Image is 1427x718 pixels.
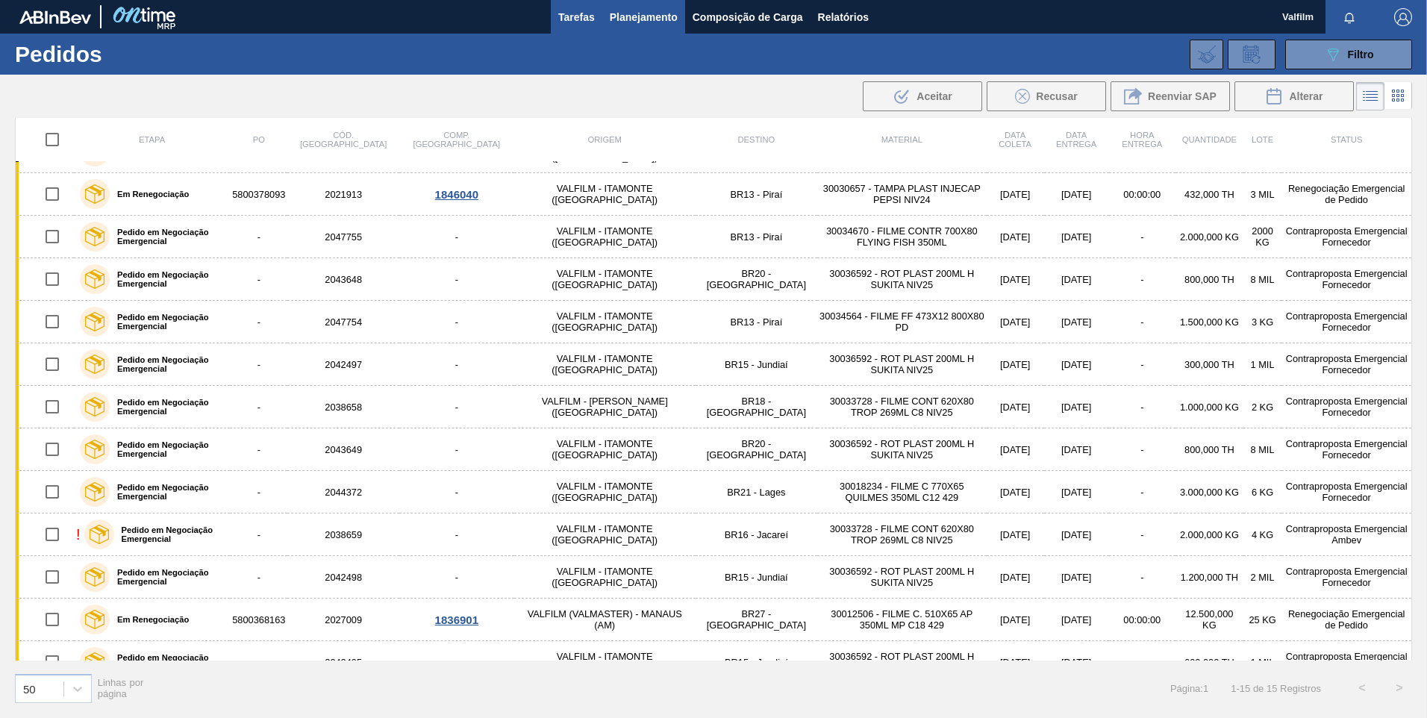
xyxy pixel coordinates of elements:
[1343,669,1381,707] button: <
[399,216,514,258] td: -
[1109,641,1175,684] td: -
[696,343,817,386] td: BR15 - Jundiaí
[110,313,224,331] label: Pedido em Negociação Emergencial
[402,614,512,626] div: 1836901
[1356,82,1384,110] div: Visão em Lista
[399,258,514,301] td: -
[1243,513,1281,556] td: 4 KG
[230,513,287,556] td: -
[110,483,224,501] label: Pedido em Negociação Emergencial
[1281,556,1411,599] td: Contraproposta Emergencial Fornecedor
[1148,90,1217,102] span: Reenviar SAP
[987,173,1044,216] td: [DATE]
[23,682,36,695] div: 50
[999,131,1031,149] span: Data coleta
[1044,343,1109,386] td: [DATE]
[287,173,399,216] td: 2021913
[881,135,922,144] span: Material
[987,301,1044,343] td: [DATE]
[1243,301,1281,343] td: 3 KG
[230,301,287,343] td: -
[1109,216,1175,258] td: -
[1281,428,1411,471] td: Contraproposta Emergencial Fornecedor
[287,599,399,641] td: 2027009
[1175,428,1243,471] td: 800,000 TH
[1109,556,1175,599] td: -
[1381,669,1418,707] button: >
[16,513,1412,556] a: !Pedido em Negociação Emergencial-2038659-VALFILM - ITAMONTE ([GEOGRAPHIC_DATA])BR16 - Jacareí300...
[1175,301,1243,343] td: 1.500,000 KG
[230,173,287,216] td: 5800378093
[514,216,696,258] td: VALFILM - ITAMONTE ([GEOGRAPHIC_DATA])
[287,343,399,386] td: 2042497
[1044,428,1109,471] td: [DATE]
[696,513,817,556] td: BR16 - Jacareí
[16,301,1412,343] a: Pedido em Negociação Emergencial-2047754-VALFILM - ITAMONTE ([GEOGRAPHIC_DATA])BR13 - Piraí300345...
[110,228,224,246] label: Pedido em Negociação Emergencial
[230,386,287,428] td: -
[1044,513,1109,556] td: [DATE]
[16,343,1412,386] a: Pedido em Negociação Emergencial-2042497-VALFILM - ITAMONTE ([GEOGRAPHIC_DATA])BR15 - Jundiaí3003...
[1243,343,1281,386] td: 1 MIL
[19,10,91,24] img: TNhmsLtSVTkK8tSr43FrP2fwEKptu5GPRR3wAAAABJRU5ErkJggg==
[696,428,817,471] td: BR20 - [GEOGRAPHIC_DATA]
[1175,513,1243,556] td: 2.000,000 KG
[514,428,696,471] td: VALFILM - ITAMONTE ([GEOGRAPHIC_DATA])
[230,641,287,684] td: -
[514,343,696,386] td: VALFILM - ITAMONTE ([GEOGRAPHIC_DATA])
[1044,301,1109,343] td: [DATE]
[300,131,387,149] span: Cód. [GEOGRAPHIC_DATA]
[399,513,514,556] td: -
[15,46,238,63] h1: Pedidos
[817,386,987,428] td: 30033728 - FILME CONT 620X80 TROP 269ML C8 NIV25
[817,471,987,513] td: 30018234 - FILME C 770X65 QUILMES 350ML C12 429
[1285,40,1412,69] button: Filtro
[514,556,696,599] td: VALFILM - ITAMONTE ([GEOGRAPHIC_DATA])
[16,556,1412,599] a: Pedido em Negociação Emergencial-2042498-VALFILM - ITAMONTE ([GEOGRAPHIC_DATA])BR15 - Jundiaí3003...
[1111,81,1230,111] div: Reenviar SAP
[1109,599,1175,641] td: 00:00:00
[399,428,514,471] td: -
[987,216,1044,258] td: [DATE]
[987,343,1044,386] td: [DATE]
[399,343,514,386] td: -
[110,190,189,199] label: Em Renegociação
[817,258,987,301] td: 30036592 - ROT PLAST 200ML H SUKITA NIV25
[610,8,678,26] span: Planejamento
[139,135,165,144] span: Etapa
[817,343,987,386] td: 30036592 - ROT PLAST 200ML H SUKITA NIV25
[987,556,1044,599] td: [DATE]
[514,513,696,556] td: VALFILM - ITAMONTE ([GEOGRAPHIC_DATA])
[1190,40,1223,69] div: Importar Negociações dos Pedidos
[1044,216,1109,258] td: [DATE]
[1109,301,1175,343] td: -
[1109,471,1175,513] td: -
[817,513,987,556] td: 30033728 - FILME CONT 620X80 TROP 269ML C8 NIV25
[1281,216,1411,258] td: Contraproposta Emergencial Fornecedor
[1175,599,1243,641] td: 12.500,000 KG
[987,471,1044,513] td: [DATE]
[987,599,1044,641] td: [DATE]
[1175,216,1243,258] td: 2.000,000 KG
[16,258,1412,301] a: Pedido em Negociação Emergencial-2043648-VALFILM - ITAMONTE ([GEOGRAPHIC_DATA])BR20 - [GEOGRAPHIC...
[110,653,224,671] label: Pedido em Negociação Emergencial
[16,428,1412,471] a: Pedido em Negociação Emergencial-2043649-VALFILM - ITAMONTE ([GEOGRAPHIC_DATA])BR20 - [GEOGRAPHIC...
[230,216,287,258] td: -
[1044,471,1109,513] td: [DATE]
[16,599,1412,641] a: Em Renegociação58003681632027009VALFILM (VALMASTER) - MANAUS (AM)BR27 - [GEOGRAPHIC_DATA]30012506...
[1243,386,1281,428] td: 2 KG
[1175,386,1243,428] td: 1.000,000 KG
[399,556,514,599] td: -
[76,526,81,543] div: !
[987,258,1044,301] td: [DATE]
[863,81,982,111] button: Aceitar
[514,641,696,684] td: VALFILM - ITAMONTE ([GEOGRAPHIC_DATA])
[1281,513,1411,556] td: Contraproposta Emergencial Ambev
[1281,173,1411,216] td: Renegociação Emergencial de Pedido
[287,301,399,343] td: 2047754
[817,599,987,641] td: 30012506 - FILME C. 510X65 AP 350ML MP C18 429
[1331,135,1362,144] span: Status
[16,386,1412,428] a: Pedido em Negociação Emergencial-2038658-VALFILM - [PERSON_NAME] ([GEOGRAPHIC_DATA])BR18 - [GEOGR...
[287,556,399,599] td: 2042498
